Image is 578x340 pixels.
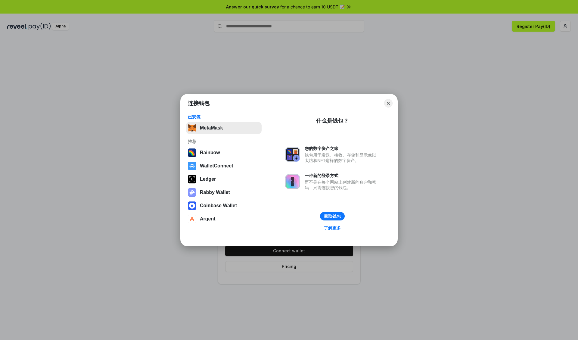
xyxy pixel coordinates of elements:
[188,148,196,157] img: svg+xml,%3Csvg%20width%3D%22120%22%20height%3D%22120%22%20viewBox%3D%220%200%20120%20120%22%20fil...
[305,173,379,178] div: 一种新的登录方式
[188,188,196,197] img: svg+xml,%3Csvg%20xmlns%3D%22http%3A%2F%2Fwww.w3.org%2F2000%2Fsvg%22%20fill%3D%22none%22%20viewBox...
[200,190,230,195] div: Rabby Wallet
[324,225,341,231] div: 了解更多
[200,163,233,169] div: WalletConnect
[320,212,345,220] button: 获取钱包
[320,224,344,232] a: 了解更多
[200,216,216,222] div: Argent
[200,203,237,208] div: Coinbase Wallet
[188,100,210,107] h1: 连接钱包
[305,152,379,163] div: 钱包用于发送、接收、存储和显示像以太坊和NFT这样的数字资产。
[188,175,196,183] img: svg+xml,%3Csvg%20xmlns%3D%22http%3A%2F%2Fwww.w3.org%2F2000%2Fsvg%22%20width%3D%2228%22%20height%3...
[186,160,262,172] button: WalletConnect
[188,139,260,144] div: 推荐
[186,122,262,134] button: MetaMask
[285,174,300,189] img: svg+xml,%3Csvg%20xmlns%3D%22http%3A%2F%2Fwww.w3.org%2F2000%2Fsvg%22%20fill%3D%22none%22%20viewBox...
[186,213,262,225] button: Argent
[186,186,262,198] button: Rabby Wallet
[186,147,262,159] button: Rainbow
[186,173,262,185] button: Ledger
[305,146,379,151] div: 您的数字资产之家
[188,124,196,132] img: svg+xml,%3Csvg%20fill%3D%22none%22%20height%3D%2233%22%20viewBox%3D%220%200%2035%2033%22%20width%...
[188,201,196,210] img: svg+xml,%3Csvg%20width%3D%2228%22%20height%3D%2228%22%20viewBox%3D%220%200%2028%2028%22%20fill%3D...
[200,125,223,131] div: MetaMask
[200,176,216,182] div: Ledger
[188,215,196,223] img: svg+xml,%3Csvg%20width%3D%2228%22%20height%3D%2228%22%20viewBox%3D%220%200%2028%2028%22%20fill%3D...
[285,147,300,162] img: svg+xml,%3Csvg%20xmlns%3D%22http%3A%2F%2Fwww.w3.org%2F2000%2Fsvg%22%20fill%3D%22none%22%20viewBox...
[305,179,379,190] div: 而不是在每个网站上创建新的账户和密码，只需连接您的钱包。
[384,99,393,108] button: Close
[324,214,341,219] div: 获取钱包
[188,114,260,120] div: 已安装
[188,162,196,170] img: svg+xml,%3Csvg%20width%3D%2228%22%20height%3D%2228%22%20viewBox%3D%220%200%2028%2028%22%20fill%3D...
[186,200,262,212] button: Coinbase Wallet
[316,117,349,124] div: 什么是钱包？
[200,150,220,155] div: Rainbow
